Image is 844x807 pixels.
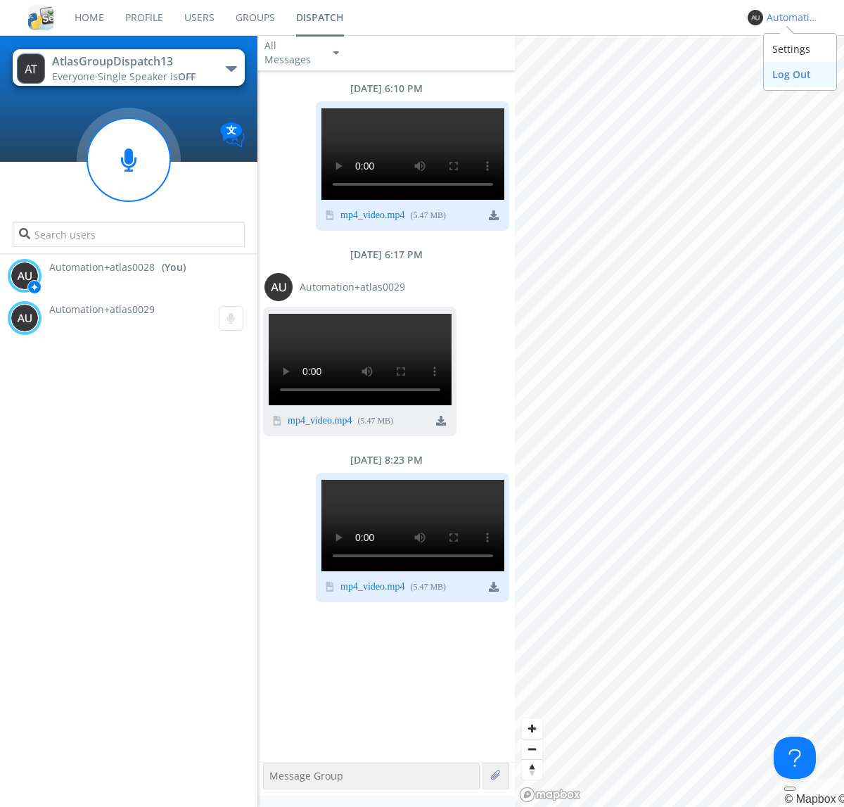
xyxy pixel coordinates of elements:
img: 373638.png [264,273,293,301]
span: Zoom out [522,739,542,759]
div: [DATE] 8:23 PM [257,453,515,467]
a: mp4_video.mp4 [340,582,404,593]
input: Search users [13,222,244,247]
img: download media button [489,582,499,592]
div: Settings [764,37,836,62]
button: AtlasGroupDispatch13Everyone·Single Speaker isOFF [13,49,244,86]
iframe: Toggle Customer Support [774,737,816,779]
span: Automation+atlas0029 [49,303,155,316]
a: mp4_video.mp4 [288,416,352,427]
img: cddb5a64eb264b2086981ab96f4c1ba7 [28,5,53,30]
div: [DATE] 6:10 PM [257,82,515,96]
div: AtlasGroupDispatch13 [52,53,210,70]
div: Everyone · [52,70,210,84]
div: ( 5.47 MB ) [410,581,446,593]
div: [DATE] 6:17 PM [257,248,515,262]
div: ( 5.47 MB ) [357,415,393,427]
button: Reset bearing to north [522,759,542,780]
a: mp4_video.mp4 [340,210,404,222]
span: Single Speaker is [98,70,196,83]
img: 373638.png [748,10,763,25]
button: Zoom in [522,718,542,739]
img: 373638.png [11,262,39,290]
div: All Messages [264,39,321,67]
a: Mapbox logo [519,787,581,803]
img: video icon [272,416,282,426]
button: Toggle attribution [784,787,795,791]
span: Automation+atlas0028 [49,260,155,274]
img: video icon [325,582,335,592]
div: Automation+atlas0028 [767,11,819,25]
img: 373638.png [17,53,45,84]
span: Automation+atlas0029 [300,280,405,294]
span: OFF [178,70,196,83]
img: Translation enabled [220,122,245,147]
div: (You) [162,260,186,274]
div: Log Out [764,62,836,87]
img: download media button [436,416,446,426]
img: video icon [325,210,335,220]
img: 373638.png [11,304,39,332]
button: Zoom out [522,739,542,759]
a: Mapbox [784,793,836,805]
img: download media button [489,210,499,220]
img: caret-down-sm.svg [333,51,339,55]
div: ( 5.47 MB ) [410,210,446,222]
